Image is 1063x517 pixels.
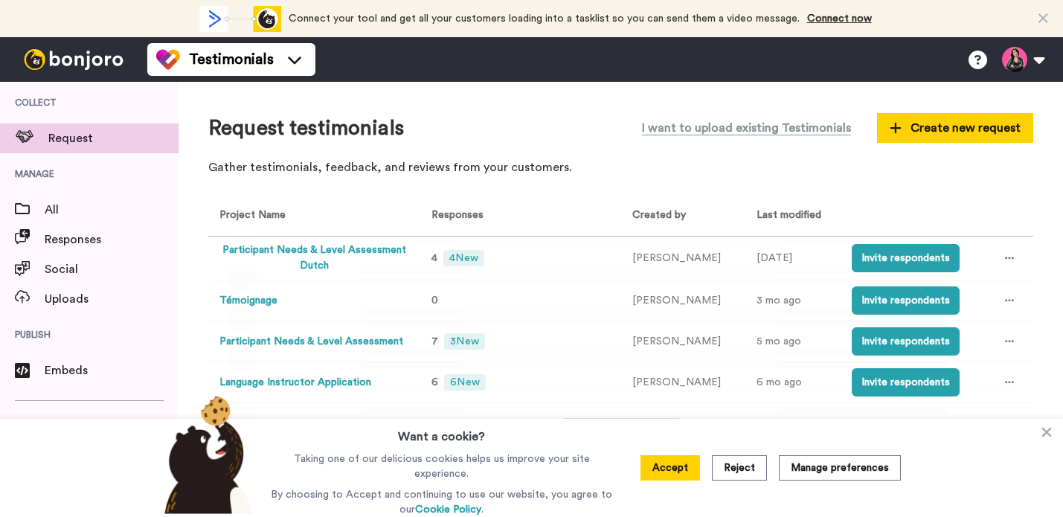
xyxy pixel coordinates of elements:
span: Social [45,260,179,278]
span: Request [48,129,179,147]
th: Last modified [745,196,841,237]
span: 4 [431,253,437,263]
th: Created by [621,196,745,237]
span: 4 New [443,250,484,266]
td: 3 mo ago [745,280,841,321]
td: [PERSON_NAME] [621,237,745,280]
a: Cookie Policy [415,504,481,515]
span: I want to upload existing Testimonials [642,119,851,137]
span: Responses [45,231,179,248]
span: 6 [431,377,438,388]
span: Responses [425,210,484,220]
td: 6 mo ago [745,362,841,403]
span: Testimonials [189,49,274,70]
span: Embeds [45,362,179,379]
span: 7 [431,336,438,347]
p: Taking one of our delicious cookies helps us improve your site experience. [267,452,616,481]
button: Language Instructor Application [219,375,371,391]
td: [PERSON_NAME] [621,280,745,321]
div: animation [199,6,281,32]
p: Gather testimonials, feedback, and reviews from your customers. [208,159,1033,176]
span: 3 New [444,333,484,350]
a: Connect now [807,13,872,24]
img: bear-with-cookie.png [151,395,261,514]
button: I want to upload existing Testimonials [631,112,862,144]
span: All [45,201,179,219]
p: By choosing to Accept and continuing to use our website, you agree to our . [267,487,616,517]
button: Accept [640,455,700,481]
h3: Want a cookie? [398,419,485,446]
td: [PERSON_NAME] [621,321,745,362]
td: [DATE] [745,237,841,280]
img: tm-color.svg [156,48,180,71]
button: Participant Needs & Level Assessment Dutch [219,243,408,274]
h1: Request testimonials [208,117,404,140]
span: Uploads [45,290,179,308]
button: Create new request [877,113,1033,143]
button: Participant Needs & Level Assessment [219,334,403,350]
td: 5 mo ago [745,321,841,362]
th: Project Name [208,196,414,237]
span: 0 [431,295,438,306]
button: Manage preferences [779,455,901,481]
button: Invite respondents [852,327,960,356]
button: Témoignage [219,293,277,309]
span: 6 New [444,374,485,391]
button: Invite respondents [852,368,960,396]
button: Invite respondents [852,244,960,272]
span: Create new request [890,119,1021,137]
img: bj-logo-header-white.svg [18,49,129,70]
span: Connect your tool and get all your customers loading into a tasklist so you can send them a video... [289,13,800,24]
button: Invite respondents [852,286,960,315]
td: [PERSON_NAME] [621,362,745,403]
button: Reject [712,455,767,481]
